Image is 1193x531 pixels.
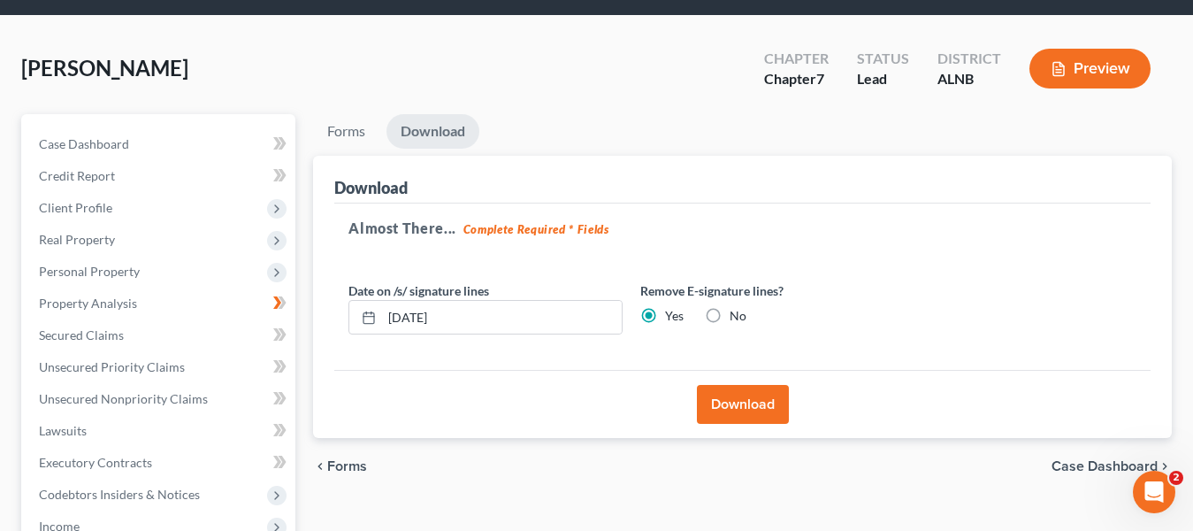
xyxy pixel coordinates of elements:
[39,487,200,502] span: Codebtors Insiders & Notices
[25,160,295,192] a: Credit Report
[21,55,188,81] span: [PERSON_NAME]
[348,281,489,300] label: Date on /s/ signature lines
[25,415,295,447] a: Lawsuits
[730,307,746,325] label: No
[857,49,909,69] div: Status
[39,136,129,151] span: Case Dashboard
[39,391,208,406] span: Unsecured Nonpriority Claims
[857,69,909,89] div: Lead
[39,359,185,374] span: Unsecured Priority Claims
[25,128,295,160] a: Case Dashboard
[1158,459,1172,473] i: chevron_right
[327,459,367,473] span: Forms
[39,200,112,215] span: Client Profile
[39,296,137,311] span: Property Analysis
[463,222,609,236] strong: Complete Required * Fields
[334,177,408,198] div: Download
[764,49,829,69] div: Chapter
[1052,459,1158,473] span: Case Dashboard
[665,307,684,325] label: Yes
[386,114,479,149] a: Download
[348,218,1136,239] h5: Almost There...
[382,301,622,335] input: MM/DD/YYYY
[1133,471,1175,513] iframe: Intercom live chat
[39,455,152,470] span: Executory Contracts
[39,168,115,183] span: Credit Report
[25,351,295,383] a: Unsecured Priority Claims
[25,447,295,479] a: Executory Contracts
[697,385,789,424] button: Download
[937,69,1001,89] div: ALNB
[25,383,295,415] a: Unsecured Nonpriority Claims
[39,232,115,247] span: Real Property
[764,69,829,89] div: Chapter
[1052,459,1172,473] a: Case Dashboard chevron_right
[1029,49,1151,88] button: Preview
[313,459,391,473] button: chevron_left Forms
[39,264,140,279] span: Personal Property
[39,423,87,438] span: Lawsuits
[313,114,379,149] a: Forms
[25,319,295,351] a: Secured Claims
[937,49,1001,69] div: District
[313,459,327,473] i: chevron_left
[640,281,914,300] label: Remove E-signature lines?
[25,288,295,319] a: Property Analysis
[39,327,124,342] span: Secured Claims
[816,70,824,87] span: 7
[1169,471,1183,485] span: 2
